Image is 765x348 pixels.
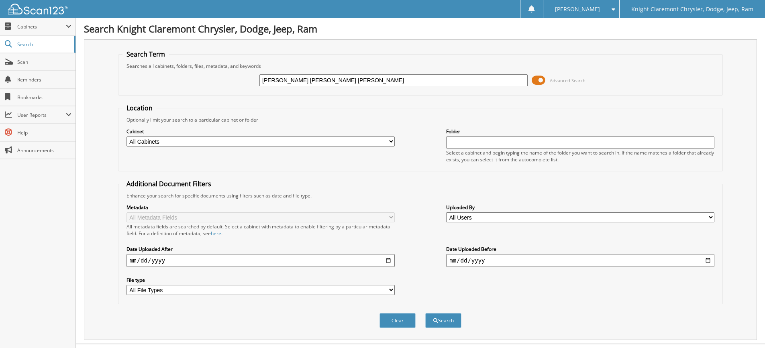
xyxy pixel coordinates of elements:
[555,7,600,12] span: [PERSON_NAME]
[126,246,395,252] label: Date Uploaded After
[17,59,71,65] span: Scan
[8,4,68,14] img: scan123-logo-white.svg
[17,112,66,118] span: User Reports
[17,76,71,83] span: Reminders
[211,230,221,237] a: here
[126,128,395,135] label: Cabinet
[631,7,753,12] span: Knight Claremont Chrysler, Dodge, Jeep, Ram
[17,94,71,101] span: Bookmarks
[126,223,395,237] div: All metadata fields are searched by default. Select a cabinet with metadata to enable filtering b...
[17,41,70,48] span: Search
[17,129,71,136] span: Help
[446,246,714,252] label: Date Uploaded Before
[446,254,714,267] input: end
[446,204,714,211] label: Uploaded By
[17,23,66,30] span: Cabinets
[122,179,215,188] legend: Additional Document Filters
[122,63,718,69] div: Searches all cabinets, folders, files, metadata, and keywords
[126,254,395,267] input: start
[446,149,714,163] div: Select a cabinet and begin typing the name of the folder you want to search in. If the name match...
[122,192,718,199] div: Enhance your search for specific documents using filters such as date and file type.
[725,309,765,348] iframe: Chat Widget
[122,104,157,112] legend: Location
[84,22,757,35] h1: Search Knight Claremont Chrysler, Dodge, Jeep, Ram
[425,313,461,328] button: Search
[122,50,169,59] legend: Search Term
[379,313,416,328] button: Clear
[126,277,395,283] label: File type
[122,116,718,123] div: Optionally limit your search to a particular cabinet or folder
[126,204,395,211] label: Metadata
[17,147,71,154] span: Announcements
[550,77,585,83] span: Advanced Search
[446,128,714,135] label: Folder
